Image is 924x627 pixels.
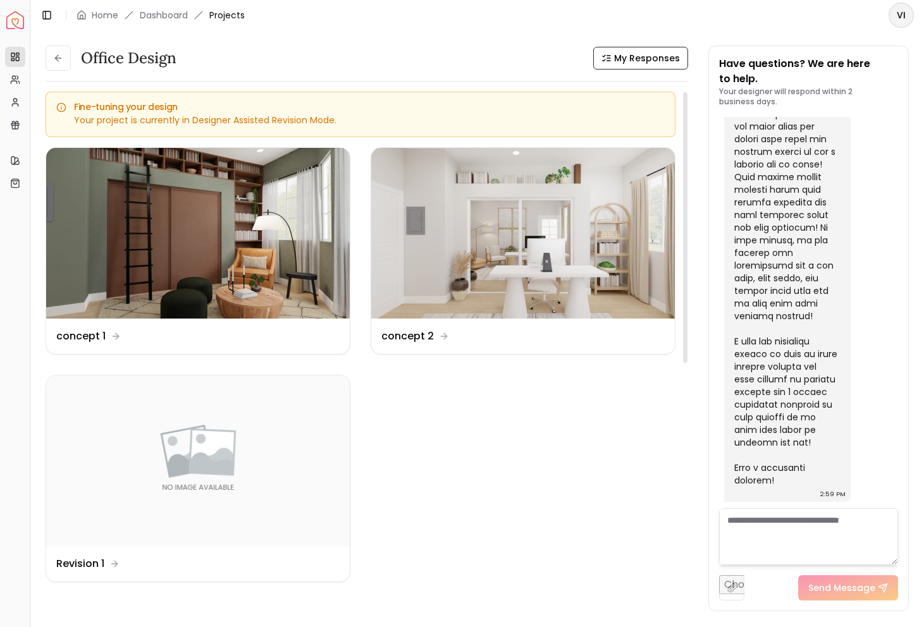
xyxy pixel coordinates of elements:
[81,48,176,68] h3: Office design
[46,148,350,319] img: concept 1
[56,102,665,111] h5: Fine-tuning your design
[77,9,245,21] nav: breadcrumb
[614,52,680,64] span: My Responses
[46,375,350,546] img: Revision 1
[46,147,350,355] a: concept 1concept 1
[371,147,675,355] a: concept 2concept 2
[6,11,24,29] img: Spacejoy Logo
[889,3,914,28] button: VI
[56,329,106,344] dd: concept 1
[6,11,24,29] a: Spacejoy
[593,47,688,70] button: My Responses
[56,114,665,126] div: Your project is currently in Designer Assisted Revision Mode.
[890,4,913,27] span: VI
[56,556,104,571] dd: Revision 1
[719,87,898,107] p: Your designer will respond within 2 business days.
[719,56,898,87] p: Have questions? We are here to help.
[140,9,188,21] a: Dashboard
[820,488,846,501] div: 2:59 PM
[92,9,118,21] a: Home
[381,329,434,344] dd: concept 2
[209,9,245,21] span: Projects
[371,148,675,319] img: concept 2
